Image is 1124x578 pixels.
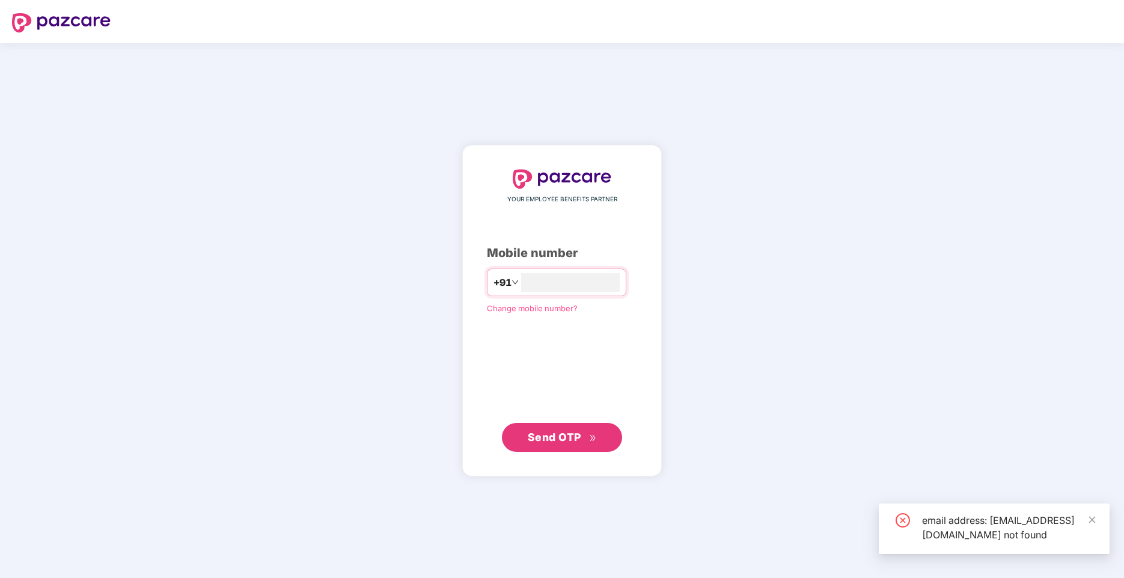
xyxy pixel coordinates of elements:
[512,279,519,286] span: down
[487,303,578,313] a: Change mobile number?
[589,434,597,442] span: double-right
[1088,516,1096,524] span: close
[528,431,581,443] span: Send OTP
[513,169,611,189] img: logo
[507,195,617,204] span: YOUR EMPLOYEE BENEFITS PARTNER
[922,513,1095,542] div: email address: [EMAIL_ADDRESS][DOMAIN_NAME] not found
[487,244,637,263] div: Mobile number
[896,513,910,528] span: close-circle
[493,275,512,290] span: +91
[502,423,622,452] button: Send OTPdouble-right
[12,13,111,32] img: logo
